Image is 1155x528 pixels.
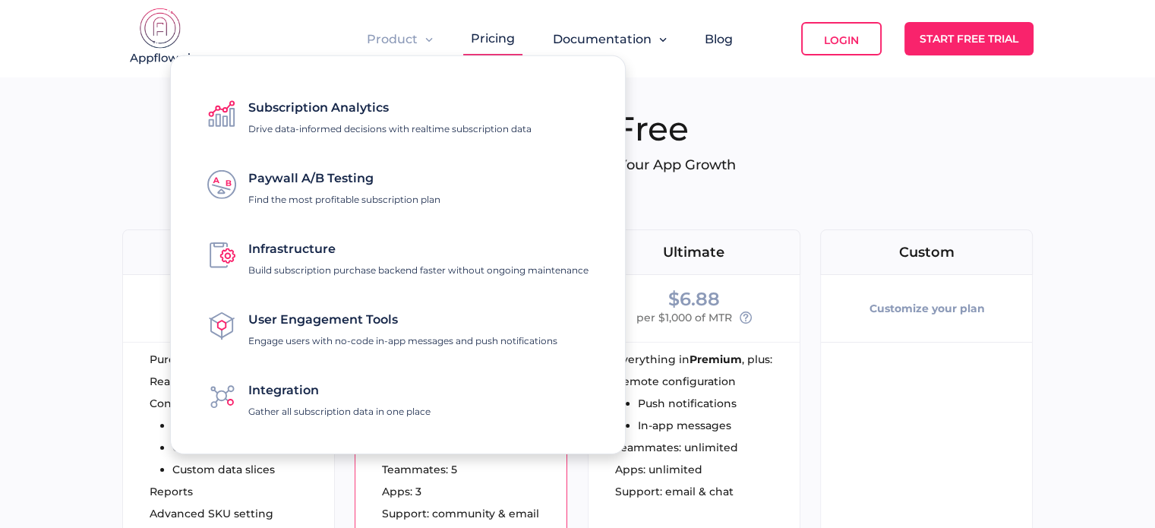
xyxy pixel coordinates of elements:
[207,169,236,198] img: icon-paywall-a-b-testing
[207,381,236,410] img: icon-integrate-with-other-tools
[821,245,1032,259] div: Custom
[248,194,440,205] p: Find the most profitable subscription plan
[248,123,532,134] p: Drive data-informed decisions with realtime subscription data
[615,354,800,365] div: Everything in , plus:
[367,32,433,46] button: Product
[150,376,265,387] span: Real-time dashboard
[248,242,336,256] span: Infrastructure
[382,486,421,497] span: Apps: 3
[690,354,742,365] strong: Premium
[169,308,268,327] span: up to $10,000 MTR
[150,508,273,519] span: Advanced SKU setting
[471,31,515,46] a: Pricing
[207,234,589,276] a: InfrastructureBuild subscription purchase backend faster without ongoing maintenance
[589,245,800,259] div: Ultimate
[248,383,319,397] span: Integration
[248,406,431,417] p: Gather all subscription data in one place
[207,93,532,134] a: Subscription AnalyticsDrive data-informed decisions with realtime subscription data
[123,245,334,259] div: Basic
[615,376,737,431] ul: Remote configuration
[615,486,734,497] span: Support: email & chat
[382,508,539,519] span: Support: community & email
[150,354,227,365] span: Purchase SDK
[172,464,275,475] li: Custom data slices
[150,398,275,475] ul: Configurator
[248,264,589,276] p: Build subscription purchase backend faster without ongoing maintenance
[248,171,374,185] span: Paywall A/B Testing
[869,290,984,327] div: Customize your plan
[150,486,193,497] span: Reports
[615,464,702,475] span: Apps: unlimited
[122,108,1034,149] h1: Start for Free
[207,163,440,205] a: Paywall A/B TestingFind the most profitable subscription plan
[904,22,1034,55] a: Start Free Trial
[801,22,882,55] a: Login
[382,464,457,475] span: Teammates: 5
[638,420,737,431] li: In-app messages
[207,240,236,269] img: icon-subscription-infrastructure
[207,99,236,128] img: icon-subscription-data-graph
[207,311,236,340] img: icon-user-engagement-tools
[207,375,431,417] a: IntegrationGather all subscription data in one place
[122,8,198,68] img: appflow.ai-logo
[122,157,1034,173] p: Competitive Pricing to Drive Your App Growth
[553,32,652,46] span: Documentation
[705,32,733,46] a: Blog
[172,442,275,453] li: Cohort analysis
[668,290,720,308] div: $6.88
[553,32,667,46] button: Documentation
[615,442,738,453] span: Teammates: unlimited
[248,335,557,346] p: Engage users with no-code in-app messages and push notifications
[248,312,398,327] span: User Engagement Tools
[638,398,737,409] li: Push notifications
[367,32,418,46] span: Product
[207,305,557,346] a: User Engagement ToolsEngage users with no-code in-app messages and push notifications
[248,100,389,115] span: Subscription Analytics
[636,308,732,327] span: per $1,000 of MTR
